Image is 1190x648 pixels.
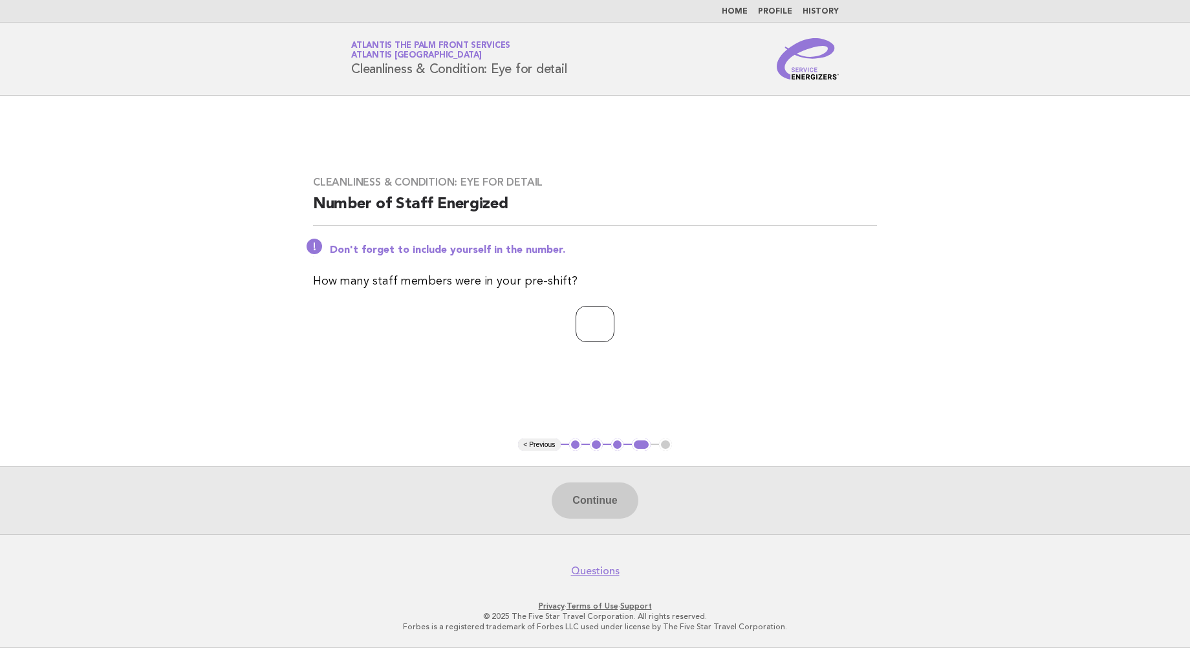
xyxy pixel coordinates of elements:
p: How many staff members were in your pre-shift? [313,272,877,290]
p: Forbes is a registered trademark of Forbes LLC used under license by The Five Star Travel Corpora... [199,621,991,632]
a: Privacy [539,601,565,610]
a: Atlantis The Palm Front ServicesAtlantis [GEOGRAPHIC_DATA] [351,41,510,59]
a: Terms of Use [567,601,618,610]
button: 2 [590,438,603,451]
a: Support [620,601,652,610]
h2: Number of Staff Energized [313,194,877,226]
p: · · [199,601,991,611]
a: Questions [571,565,620,578]
a: Profile [758,8,792,16]
a: Home [722,8,748,16]
p: © 2025 The Five Star Travel Corporation. All rights reserved. [199,611,991,621]
button: 3 [611,438,624,451]
button: < Previous [518,438,560,451]
button: 4 [632,438,651,451]
img: Service Energizers [777,38,839,80]
h3: Cleanliness & Condition: Eye for detail [313,176,877,189]
h1: Cleanliness & Condition: Eye for detail [351,42,567,76]
p: Don't forget to include yourself in the number. [330,244,877,257]
button: 1 [569,438,582,451]
a: History [803,8,839,16]
span: Atlantis [GEOGRAPHIC_DATA] [351,52,482,60]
